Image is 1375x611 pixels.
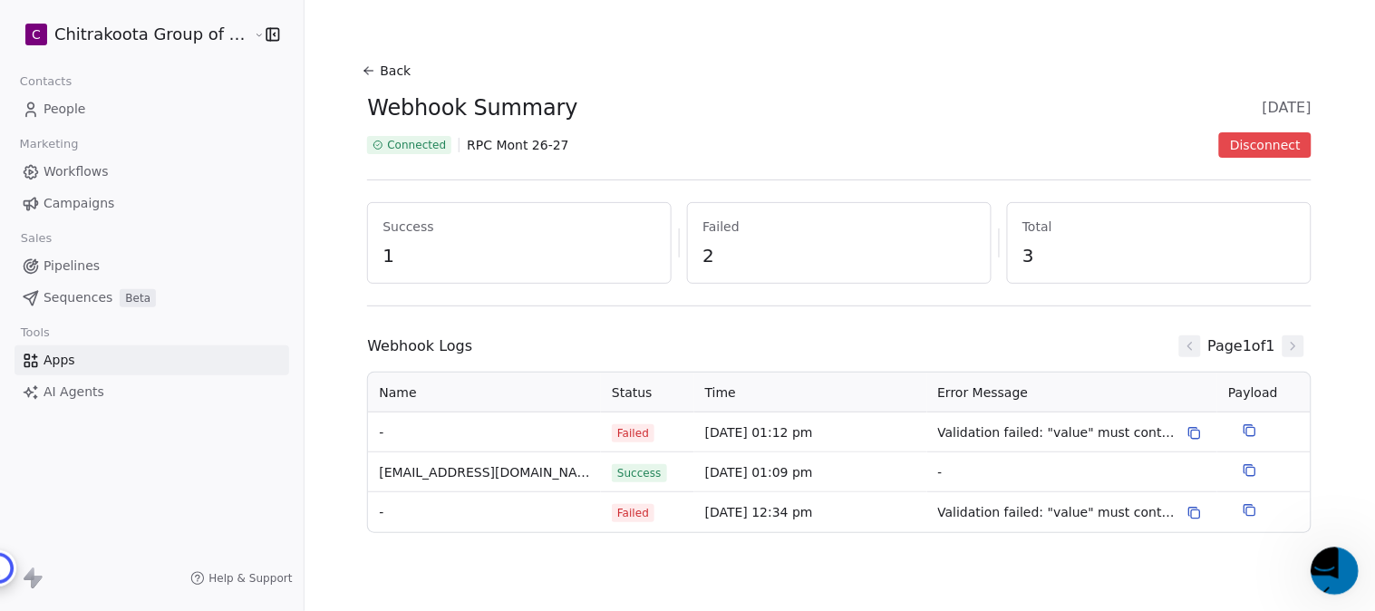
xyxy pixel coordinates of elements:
[1312,548,1360,596] iframe: To enrich screen reader interactions, please activate Accessibility in Grammarly extension settings
[44,288,112,307] span: Sequences
[44,194,114,213] span: Campaigns
[379,463,590,482] a: [EMAIL_ADDRESS][DOMAIN_NAME]
[702,243,976,268] span: 2
[938,385,1029,400] span: Error Message
[228,7,260,40] div: Close
[367,94,577,121] span: Webhook Summary
[22,19,240,50] button: CChitrakoota Group of Institutions
[15,94,289,124] a: People
[379,423,590,442] span: -
[379,503,590,522] span: -
[367,335,472,357] span: Webhook Logs
[382,218,656,236] span: Success
[1219,132,1312,158] button: Disconnect
[120,289,156,307] span: Beta
[44,162,109,181] span: Workflows
[15,283,289,313] a: SequencesBeta
[1208,335,1276,357] span: Page 1 of 1
[1263,97,1312,119] span: [DATE]
[44,257,100,276] span: Pipelines
[694,412,927,452] td: [DATE] 01:12 pm
[612,424,654,442] span: Failed
[387,138,446,152] span: Connected
[52,10,81,39] img: Profile image for Siddarth
[360,54,418,87] button: Back
[139,11,191,39] h1: Swipe One
[15,32,347,171] textarea: To enrich screen reader interactions, please activate Accessibility in Grammarly extension settings
[208,571,292,586] span: Help & Support
[193,7,228,42] button: Home
[15,189,289,218] a: Campaigns
[694,452,927,492] td: [DATE] 01:09 pm
[54,23,249,46] span: Chitrakoota Group of Institutions
[702,218,976,236] span: Failed
[15,377,289,407] a: AI Agents
[705,385,736,400] span: Time
[938,463,943,482] span: -
[44,383,104,402] span: AI Agents
[1022,218,1296,236] span: Total
[12,68,80,95] span: Contacts
[12,131,86,158] span: Marketing
[12,7,46,42] button: go back
[77,10,106,39] img: Profile image for Mrinal
[32,25,41,44] span: C
[1022,243,1296,268] span: 3
[15,251,289,281] a: Pipelines
[44,100,86,119] span: People
[1228,385,1278,400] span: Payload
[694,492,927,532] td: [DATE] 12:34 pm
[612,385,653,400] span: Status
[15,157,289,187] a: Workflows
[379,385,416,400] span: Name
[13,225,60,252] span: Sales
[467,136,569,154] span: RPC Mont 26-27
[938,423,1180,442] span: Validation failed: "value" must contain at least one of [email, fullName, firstName]
[102,10,131,39] img: Profile image for Harinder
[382,243,656,268] span: 1
[44,351,75,370] span: Apps
[15,345,289,375] a: Apps
[190,571,292,586] a: Help & Support
[612,504,654,522] span: Failed
[938,503,1180,522] span: Validation failed: "value" must contain at least one of [email, fullName, firstName]
[612,464,667,482] span: Success
[13,319,57,346] span: Tools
